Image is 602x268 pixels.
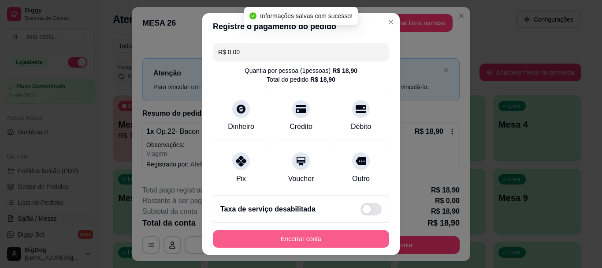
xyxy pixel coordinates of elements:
div: Pix [236,174,246,184]
span: check-circle [249,12,256,19]
div: Crédito [290,121,312,132]
div: Total do pedido [267,75,335,84]
div: Quantia por pessoa ( 1 pessoas) [245,66,357,75]
header: Registre o pagamento do pedido [202,13,400,40]
button: Close [384,15,398,29]
button: Encerrar conta [213,230,389,248]
input: Ex.: hambúrguer de cordeiro [218,43,384,61]
div: R$ 18,90 [310,75,335,84]
div: Débito [351,121,371,132]
div: R$ 18,90 [332,66,357,75]
div: Outro [352,174,370,184]
h2: Taxa de serviço desabilitada [220,204,316,215]
div: Voucher [288,174,314,184]
div: Dinheiro [228,121,254,132]
span: Informações salvas com sucesso! [260,12,353,19]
